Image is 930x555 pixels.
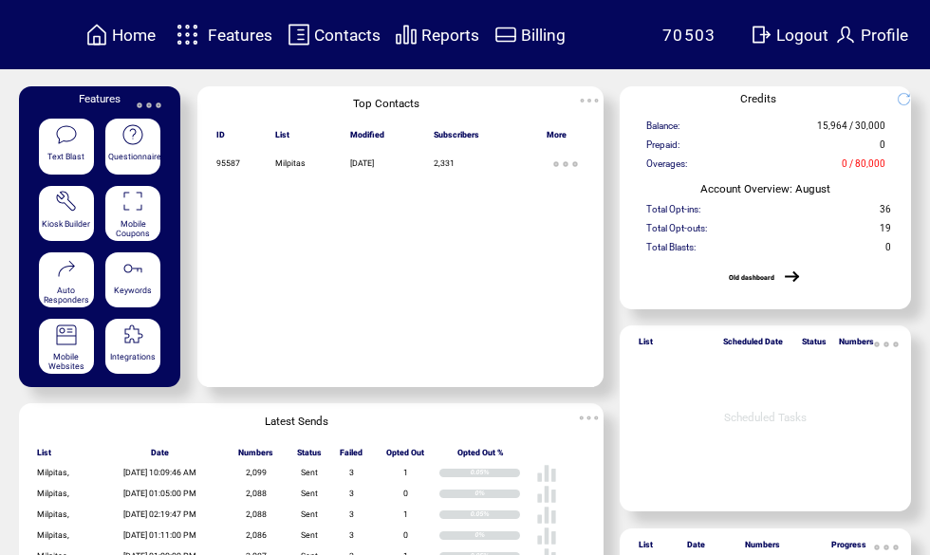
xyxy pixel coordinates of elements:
span: Scheduled Tasks [724,411,807,424]
span: Features [79,92,121,105]
span: List [639,337,653,352]
span: Opted Out % [457,448,504,463]
span: Status [802,337,827,352]
span: Date [687,540,705,555]
img: creidtcard.svg [494,23,517,46]
img: mobile-websites.svg [55,324,78,346]
span: 0 [885,242,891,258]
span: Numbers [238,448,273,463]
span: [DATE] 01:05:00 PM [123,489,196,498]
span: Sent [301,530,318,540]
span: More [547,130,567,145]
span: 3 [349,489,354,498]
span: Milpitas [275,158,306,168]
span: Billing [521,26,566,45]
div: 0.05% [471,469,521,477]
span: Mobile Coupons [116,219,150,238]
span: Reports [421,26,479,45]
span: 95587 [216,158,240,168]
span: 2,331 [434,158,455,168]
span: 3 [349,509,354,519]
span: Date [151,448,169,463]
a: Old dashboard [729,273,774,282]
div: 0.05% [471,510,521,519]
img: text-blast.svg [55,123,78,146]
a: Features [168,16,275,53]
a: Reports [392,20,482,49]
img: exit.svg [750,23,772,46]
img: integrations.svg [121,324,144,346]
span: Features [208,26,272,45]
span: Modified [350,130,384,145]
span: 0 / 80,000 [842,158,885,175]
img: home.svg [85,23,108,46]
span: List [275,130,289,145]
span: ID [216,130,225,145]
span: Total Opt-outs: [646,223,707,239]
a: Logout [747,20,831,49]
span: 2,086 [246,530,267,540]
span: Logout [776,26,828,45]
img: ellypsis.svg [130,86,168,124]
img: refresh.png [897,92,921,106]
span: Sent [301,509,318,519]
span: 2,099 [246,468,267,477]
a: Questionnaire [105,119,161,175]
span: 3 [349,530,354,540]
a: Integrations [105,319,161,375]
span: Opted Out [386,448,424,463]
a: Mobile Websites [39,319,95,375]
span: List [639,540,653,555]
a: Keywords [105,252,161,308]
a: Text Blast [39,119,95,175]
span: Overages: [646,158,687,175]
span: Milpitas, [37,489,69,498]
span: Account Overview: August [700,182,830,195]
span: Scheduled Date [723,337,783,352]
div: 0% [475,531,521,540]
span: Credits [740,92,776,105]
span: 1 [403,468,408,477]
img: ellypsis.svg [575,86,604,115]
span: Integrations [110,352,156,361]
span: Top Contacts [353,97,419,110]
span: 15,964 / 30,000 [817,120,885,137]
span: Failed [340,448,363,463]
div: 0% [475,490,521,498]
img: ellypsis.svg [867,325,905,363]
img: coupons.svg [121,190,144,213]
span: Contacts [314,26,381,45]
span: Latest Sends [265,415,328,428]
img: features.svg [171,19,204,50]
a: Auto Responders [39,252,95,308]
img: profile.svg [834,23,857,46]
img: ellypsis.svg [547,145,585,183]
span: 1 [403,509,408,519]
img: auto-responders.svg [55,257,78,280]
span: Progress [831,540,866,555]
img: poll%20-%20white.svg [536,463,557,484]
span: Keywords [114,286,152,295]
span: [DATE] 10:09:46 AM [123,468,196,477]
a: Mobile Coupons [105,186,161,242]
span: 36 [880,204,891,220]
span: Text Blast [47,152,84,161]
span: Status [297,448,322,463]
span: Mobile Websites [48,352,84,371]
span: 2,088 [246,509,267,519]
img: poll%20-%20white.svg [536,484,557,505]
span: Home [112,26,156,45]
span: Questionnaire [108,152,161,161]
span: 70503 [662,26,716,45]
span: Sent [301,489,318,498]
span: [DATE] [350,158,374,168]
span: Milpitas, [37,468,69,477]
span: 2,088 [246,489,267,498]
span: Profile [861,26,908,45]
span: 0 [403,489,408,498]
img: keywords.svg [121,257,144,280]
span: Total Blasts: [646,242,696,258]
span: [DATE] 02:19:47 PM [123,509,196,519]
span: List [37,448,51,463]
span: Milpitas, [37,509,69,519]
